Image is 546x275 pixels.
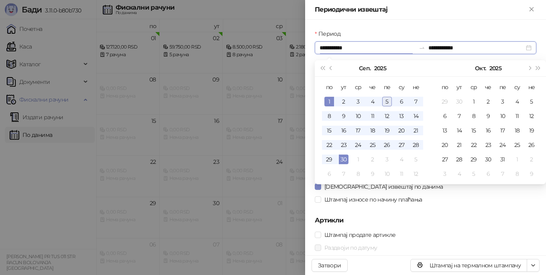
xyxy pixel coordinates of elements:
[394,80,409,94] th: су
[467,80,481,94] th: ср
[336,167,351,181] td: 2025-10-07
[380,167,394,181] td: 2025-10-10
[322,109,336,123] td: 2025-09-08
[438,138,452,152] td: 2025-10-20
[452,138,467,152] td: 2025-10-21
[524,138,539,152] td: 2025-10-26
[452,94,467,109] td: 2025-09-30
[394,94,409,109] td: 2025-09-06
[512,111,522,121] div: 11
[339,97,348,106] div: 2
[483,126,493,135] div: 16
[495,123,510,138] td: 2025-10-17
[498,169,507,179] div: 7
[382,126,392,135] div: 19
[397,97,406,106] div: 6
[483,140,493,150] div: 23
[339,155,348,164] div: 30
[315,29,345,38] label: Период
[525,60,534,76] button: Следећи месец (PageDown)
[524,80,539,94] th: не
[365,80,380,94] th: че
[524,152,539,167] td: 2025-11-02
[469,111,479,121] div: 8
[324,126,334,135] div: 15
[409,123,423,138] td: 2025-09-21
[411,126,421,135] div: 21
[394,167,409,181] td: 2025-10-11
[467,138,481,152] td: 2025-10-22
[495,109,510,123] td: 2025-10-10
[411,111,421,121] div: 14
[380,109,394,123] td: 2025-09-12
[322,152,336,167] td: 2025-09-29
[320,43,416,52] input: Период
[452,123,467,138] td: 2025-10-14
[454,155,464,164] div: 28
[512,155,522,164] div: 1
[454,126,464,135] div: 14
[365,138,380,152] td: 2025-09-25
[452,167,467,181] td: 2025-11-04
[527,169,536,179] div: 9
[467,123,481,138] td: 2025-10-15
[534,60,543,76] button: Следећа година (Control + right)
[353,126,363,135] div: 17
[397,111,406,121] div: 13
[353,111,363,121] div: 10
[438,80,452,94] th: по
[524,94,539,109] td: 2025-10-05
[380,138,394,152] td: 2025-09-26
[454,169,464,179] div: 4
[409,152,423,167] td: 2025-10-05
[365,94,380,109] td: 2025-09-04
[351,94,365,109] td: 2025-09-03
[495,167,510,181] td: 2025-11-07
[469,155,479,164] div: 29
[365,123,380,138] td: 2025-09-18
[524,167,539,181] td: 2025-11-09
[510,80,524,94] th: су
[440,155,450,164] div: 27
[322,167,336,181] td: 2025-10-06
[365,152,380,167] td: 2025-10-02
[365,167,380,181] td: 2025-10-09
[440,126,450,135] div: 13
[351,109,365,123] td: 2025-09-10
[382,97,392,106] div: 5
[469,126,479,135] div: 15
[368,169,377,179] div: 9
[452,152,467,167] td: 2025-10-28
[353,169,363,179] div: 8
[512,126,522,135] div: 18
[336,138,351,152] td: 2025-09-23
[438,94,452,109] td: 2025-09-29
[481,109,495,123] td: 2025-10-09
[394,152,409,167] td: 2025-10-04
[382,111,392,121] div: 12
[527,140,536,150] div: 26
[321,230,399,239] span: Штампај продате артикле
[467,167,481,181] td: 2025-11-05
[483,111,493,121] div: 9
[324,140,334,150] div: 22
[380,152,394,167] td: 2025-10-03
[410,259,527,272] button: Штампај на термалном штампачу
[351,123,365,138] td: 2025-09-17
[339,140,348,150] div: 23
[339,169,348,179] div: 7
[382,155,392,164] div: 3
[454,111,464,121] div: 7
[315,5,527,14] div: Периодични извештај
[411,140,421,150] div: 28
[409,167,423,181] td: 2025-10-12
[336,80,351,94] th: ут
[452,109,467,123] td: 2025-10-07
[353,155,363,164] div: 1
[380,123,394,138] td: 2025-09-19
[440,111,450,121] div: 6
[324,169,334,179] div: 6
[438,152,452,167] td: 2025-10-27
[365,109,380,123] td: 2025-09-11
[495,138,510,152] td: 2025-10-24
